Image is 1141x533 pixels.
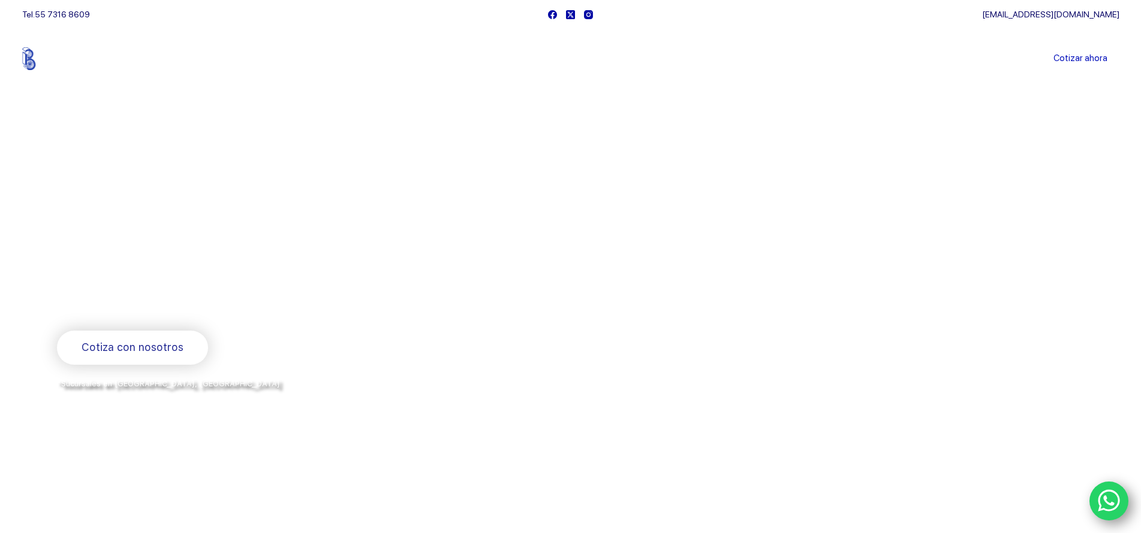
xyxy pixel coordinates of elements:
[429,29,712,89] nav: Menu Principal
[57,331,208,365] a: Cotiza con nosotros
[22,47,97,70] img: Balerytodo
[57,392,347,402] span: y envíos a todo [GEOGRAPHIC_DATA] por la paquetería de su preferencia
[1041,47,1119,71] a: Cotizar ahora
[57,379,280,388] span: *Sucursales en [GEOGRAPHIC_DATA], [GEOGRAPHIC_DATA]
[548,10,557,19] a: Facebook
[1089,481,1129,521] a: WhatsApp
[82,339,183,356] span: Cotiza con nosotros
[566,10,575,19] a: X (Twitter)
[57,299,294,314] span: Rodamientos y refacciones industriales
[35,10,90,19] a: 55 7316 8609
[22,10,90,19] span: Tel.
[57,204,490,287] span: Somos los doctores de la industria
[982,10,1119,19] a: [EMAIL_ADDRESS][DOMAIN_NAME]
[584,10,593,19] a: Instagram
[57,178,210,193] span: Bienvenido a Balerytodo®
